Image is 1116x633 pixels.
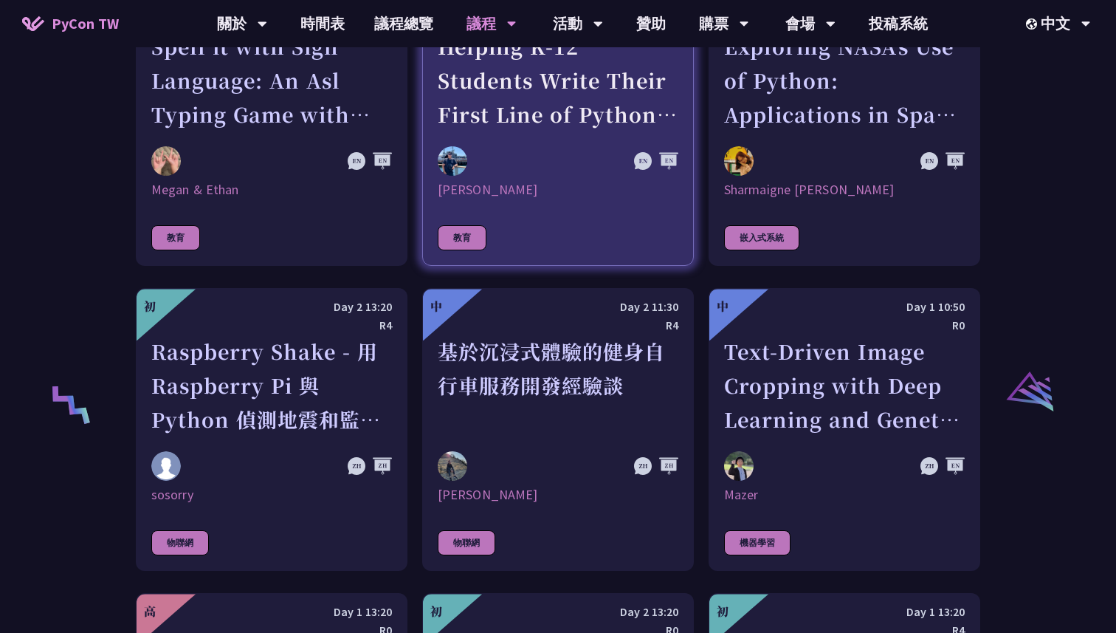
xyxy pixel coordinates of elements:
img: sosorry [151,451,181,481]
div: 教育 [151,225,200,250]
div: Sharmaigne [PERSON_NAME] [724,181,965,199]
img: Megan & Ethan [151,146,181,176]
img: Home icon of PyCon TW 2025 [22,16,44,31]
img: Locale Icon [1026,18,1041,30]
div: 教育 [438,225,486,250]
div: 高 [144,603,156,620]
div: sosorry [151,486,392,504]
div: 中 [430,298,442,315]
div: Day 1 10:50 [724,298,965,316]
div: 物聯網 [438,530,495,555]
img: Sharmaigne Angelie Mabano [724,146,754,176]
img: Chieh-Hung Cheng [438,146,467,176]
div: R4 [438,316,678,335]
a: 中 Day 1 10:50 R0 Text-Driven Image Cropping with Deep Learning and Genetic Algorithm Mazer Mazer ... [709,288,980,571]
img: Peter [438,451,467,481]
a: 中 Day 2 11:30 R4 基於沉浸式體驗的健身自行車服務開發經驗談 Peter [PERSON_NAME] 物聯網 [422,288,694,571]
div: 初 [144,298,156,315]
div: 初 [430,603,442,620]
div: Day 2 13:20 [151,298,392,316]
div: [PERSON_NAME] [438,181,678,199]
a: PyCon TW [7,5,134,42]
div: Day 1 13:20 [724,603,965,621]
img: Mazer [724,451,754,481]
div: Mazer [724,486,965,504]
div: 基於沉浸式體驗的健身自行車服務開發經驗談 [438,335,678,437]
div: Text-Driven Image Cropping with Deep Learning and Genetic Algorithm [724,335,965,437]
div: Helping K-12 Students Write Their First Line of Python: Building a Game-Based Learning Platform w... [438,30,678,131]
div: Day 2 11:30 [438,298,678,316]
div: Day 1 13:20 [151,603,392,621]
div: 中 [717,298,728,315]
div: Raspberry Shake - 用 Raspberry Pi 與 Python 偵測地震和監控地球活動 [151,335,392,437]
div: Day 2 13:20 [438,603,678,621]
a: 初 Day 2 13:20 R4 Raspberry Shake - 用 Raspberry Pi 與 Python 偵測地震和監控地球活動 sosorry sosorry 物聯網 [136,288,407,571]
div: 初 [717,603,728,620]
div: R0 [724,316,965,335]
span: PyCon TW [52,13,119,35]
div: R4 [151,316,392,335]
div: 嵌入式系統 [724,225,799,250]
div: Spell it with Sign Language: An Asl Typing Game with MediaPipe [151,30,392,131]
div: Megan & Ethan [151,181,392,199]
div: Exploring NASA's Use of Python: Applications in Space Research and Data Analysis [724,30,965,131]
div: 機器學習 [724,530,790,555]
div: [PERSON_NAME] [438,486,678,504]
div: 物聯網 [151,530,209,555]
